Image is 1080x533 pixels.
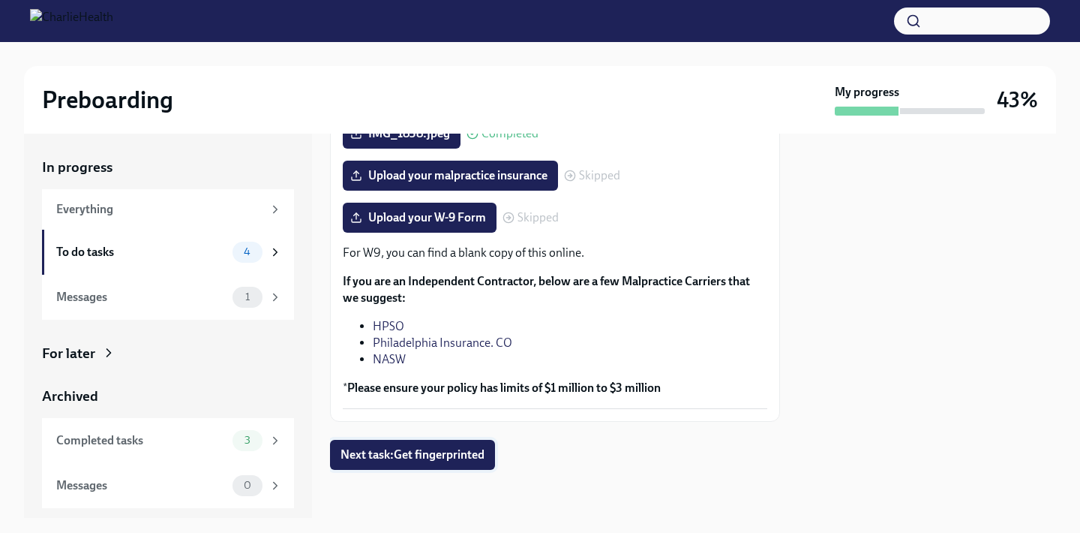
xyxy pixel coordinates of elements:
[997,86,1038,113] h3: 43%
[56,477,226,494] div: Messages
[42,275,294,320] a: Messages1
[42,463,294,508] a: Messages0
[343,274,750,305] strong: If you are an Independent Contractor, below are a few Malpractice Carriers that we suggest:
[42,189,294,230] a: Everything
[353,126,450,141] span: IMG_1838.jpeg
[235,246,259,257] span: 4
[330,440,495,470] button: Next task:Get fingerprinted
[835,84,899,101] strong: My progress
[481,128,538,140] span: Completed
[373,336,512,350] a: Philadelphia Insurance. CO
[235,480,260,491] span: 0
[236,291,259,303] span: 1
[343,245,767,261] p: For W9, you can find a blank copy of this online.
[353,210,486,225] span: Upload your W-9 Form
[56,244,226,260] div: To do tasks
[579,170,620,182] span: Skipped
[42,418,294,463] a: Completed tasks3
[347,381,661,395] strong: Please ensure your policy has limits of $1 million to $3 million
[373,319,404,333] a: HPSO
[353,168,547,183] span: Upload your malpractice insurance
[343,119,460,149] label: IMG_1838.jpeg
[56,289,226,306] div: Messages
[235,435,259,446] span: 3
[340,447,484,462] span: Next task : Get fingerprinted
[373,352,406,366] a: NASW
[56,201,262,218] div: Everything
[343,203,496,233] label: Upload your W-9 Form
[42,387,294,406] a: Archived
[42,344,95,363] div: For later
[42,344,294,363] a: For later
[56,432,226,449] div: Completed tasks
[42,230,294,275] a: To do tasks4
[42,85,173,115] h2: Preboarding
[517,212,559,224] span: Skipped
[30,9,113,33] img: CharlieHealth
[42,158,294,177] a: In progress
[343,161,558,191] label: Upload your malpractice insurance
